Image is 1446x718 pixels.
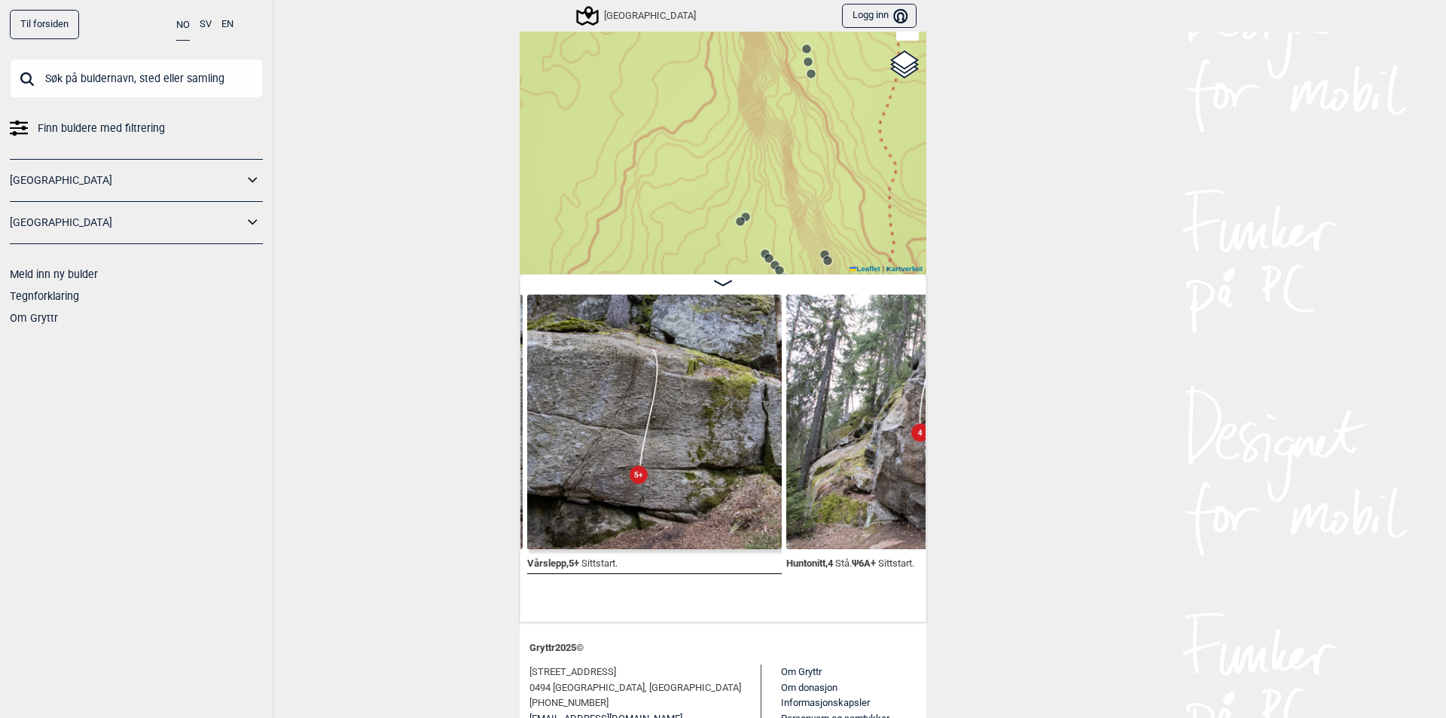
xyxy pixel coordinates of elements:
[835,558,852,569] p: Stå.
[200,10,212,39] button: SV
[529,695,609,711] span: [PHONE_NUMBER]
[176,10,190,41] button: NO
[781,666,822,677] a: Om Gryttr
[578,7,696,25] div: [GEOGRAPHIC_DATA]
[38,118,165,139] span: Finn buldere med filtrering
[878,558,914,569] p: Sittstart.
[842,4,917,29] button: Logg inn
[529,680,741,696] span: 0494 [GEOGRAPHIC_DATA], [GEOGRAPHIC_DATA]
[886,264,923,273] a: Kartverket
[529,665,616,680] span: [STREET_ADDRESS]
[882,264,884,273] span: |
[781,697,870,708] a: Informasjonskapsler
[10,118,263,139] a: Finn buldere med filtrering
[527,295,782,549] img: Varslepp 200412
[10,312,58,324] a: Om Gryttr
[890,48,919,81] a: Layers
[10,59,263,98] input: Søk på buldernavn, sted eller samling
[786,295,1041,549] img: Huntonitt 200425
[10,170,243,191] a: [GEOGRAPHIC_DATA]
[10,10,79,39] a: Til forsiden
[786,555,833,569] span: Huntonitt , 4
[10,212,243,234] a: [GEOGRAPHIC_DATA]
[221,10,233,39] button: EN
[10,268,98,280] a: Meld inn ny bulder
[581,558,618,569] p: Sittstart.
[781,682,837,693] a: Om donasjon
[529,632,917,665] div: Gryttr 2025 ©
[903,20,913,38] span: −
[527,555,579,569] span: Vårslepp , 5+
[852,555,876,569] span: Ψ 6A+
[850,264,880,273] a: Leaflet
[10,290,79,302] a: Tegnforklaring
